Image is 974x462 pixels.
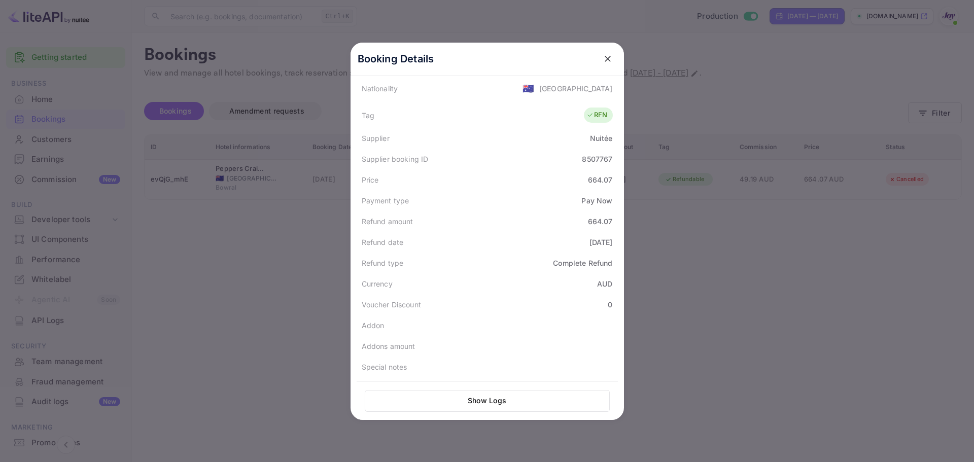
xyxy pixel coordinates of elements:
[365,390,610,412] button: Show Logs
[362,362,407,372] div: Special notes
[362,320,385,331] div: Addon
[362,216,413,227] div: Refund amount
[362,133,390,144] div: Supplier
[589,237,613,247] div: [DATE]
[362,195,409,206] div: Payment type
[362,341,415,351] div: Addons amount
[362,110,374,121] div: Tag
[523,79,534,97] span: United States
[362,278,393,289] div: Currency
[362,174,379,185] div: Price
[608,299,612,310] div: 0
[599,50,617,68] button: close
[553,258,612,268] div: Complete Refund
[362,154,429,164] div: Supplier booking ID
[588,174,613,185] div: 664.07
[581,195,612,206] div: Pay Now
[358,51,434,66] p: Booking Details
[590,133,613,144] div: Nuitée
[586,110,607,120] div: RFN
[582,154,612,164] div: 8507767
[588,216,613,227] div: 664.07
[362,237,404,247] div: Refund date
[362,258,404,268] div: Refund type
[362,83,398,94] div: Nationality
[539,83,613,94] div: [GEOGRAPHIC_DATA]
[362,299,421,310] div: Voucher Discount
[597,278,612,289] div: AUD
